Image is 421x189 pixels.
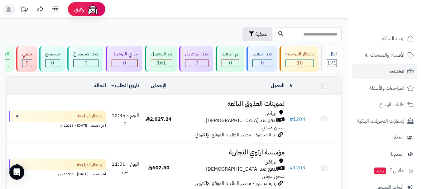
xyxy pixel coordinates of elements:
[297,59,303,67] span: 10
[94,82,106,89] a: الحالة
[278,46,320,72] a: بانتظار المراجعة 10
[369,84,404,92] span: المراجعات والأسئلة
[195,131,276,139] span: زيارة مباشرة - مصدر الطلب: الموقع الإلكتروني
[327,59,337,67] span: 171
[66,46,104,72] a: قيد الاسترجاع 0
[112,59,137,67] div: 0
[144,46,178,72] a: تم التوصيل 161
[262,124,285,131] span: شحن مجاني
[261,59,264,67] span: 0
[87,3,99,16] img: ai-face.png
[381,34,404,43] span: لوحة التحكم
[379,16,415,29] img: logo-2.png
[151,50,172,58] div: تم التوصيل
[104,46,144,72] a: جاري التوصيل 0
[390,67,404,76] span: الطلبات
[148,164,170,172] span: 602.50
[289,164,305,172] a: #1203
[256,31,267,38] span: تصفية
[112,50,138,58] div: جاري التوصيل
[185,59,208,67] div: 0
[391,133,404,142] span: العملاء
[157,59,166,67] span: 161
[214,46,245,72] a: تم التنفيذ 0
[77,113,102,119] span: بانتظار المراجعة
[252,50,272,58] div: قيد التنفيذ
[253,59,272,67] div: 0
[370,51,404,59] span: الأقسام والمنتجات
[352,97,417,112] a: طلبات الإرجاع
[357,117,404,125] span: إشعارات التحويلات البنكية
[289,164,293,172] span: #
[74,59,98,67] div: 0
[22,50,32,58] div: ملغي
[178,100,285,107] h3: تموينات العذوق اليانعه
[111,82,140,89] a: تاريخ الطلب
[73,50,98,58] div: قيد الاسترجاع
[352,114,417,129] a: إشعارات التحويلات البنكية
[38,46,66,72] a: مسترجع 0
[374,168,386,174] span: جديد
[151,82,166,89] a: الإجمالي
[320,46,343,72] a: الكل171
[352,163,417,178] a: وآتس آبجديد
[242,27,272,41] button: تصفية
[206,117,278,124] span: الدفع عند [DEMOGRAPHIC_DATA]
[195,59,199,67] span: 0
[289,82,293,89] a: #
[262,172,285,180] span: شحن مجاني
[77,162,102,168] span: بانتظار المراجعة
[45,59,60,67] div: 0
[352,147,417,162] a: المدونة
[206,166,278,173] span: الدفع عند [DEMOGRAPHIC_DATA]
[195,180,276,187] span: زيارة مباشرة - مصدر الطلب: الموقع الإلكتروني
[9,122,106,128] div: اخر تحديث: [DATE] - 12:35 م
[9,170,106,177] div: اخر تحديث: [DATE] - 11:06 ص
[84,59,88,67] span: 0
[26,59,29,67] span: 0
[352,64,417,79] a: الطلبات
[178,46,214,72] a: قيد التوصيل 0
[9,165,24,180] div: Open Intercom Messenger
[222,59,239,67] div: 0
[352,81,417,96] a: المراجعات والأسئلة
[265,110,278,117] span: الرياض
[289,116,293,123] span: #
[112,160,139,175] span: اليوم - 11:06 ص
[222,50,239,58] div: تم التنفيذ
[289,116,305,123] a: #1204
[185,50,208,58] div: قيد التوصيل
[286,59,313,67] div: 10
[245,46,278,72] a: قيد التنفيذ 0
[352,31,417,46] a: لوحة التحكم
[265,158,278,166] span: الرياض
[352,130,417,145] a: العملاء
[74,6,84,13] span: رفيق
[379,100,404,109] span: طلبات الإرجاع
[271,82,285,89] a: العميل
[123,59,126,67] span: 0
[22,59,32,67] div: 0
[146,116,172,123] span: 2,027.24
[17,3,32,17] a: تحديثات المنصة
[151,59,172,67] div: 161
[229,59,232,67] span: 0
[178,149,285,156] h3: مؤسسة ارتوي التجارية
[327,50,337,58] div: الكل
[112,112,139,126] span: اليوم - 12:35 م
[390,150,404,158] span: المدونة
[45,50,60,58] div: مسترجع
[15,46,38,72] a: ملغي 0
[374,166,404,175] span: وآتس آب
[285,50,314,58] div: بانتظار المراجعة
[51,59,54,67] span: 0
